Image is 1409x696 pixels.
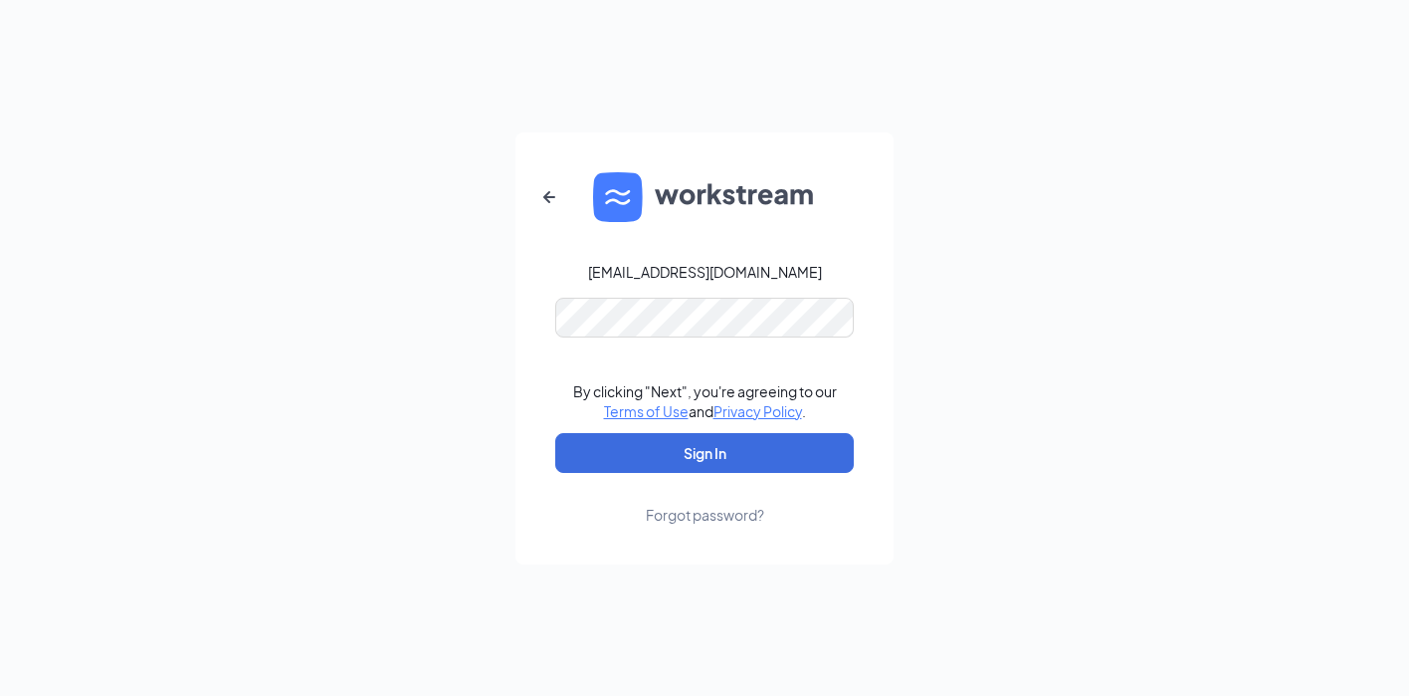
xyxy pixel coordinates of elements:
button: ArrowLeftNew [525,173,573,221]
a: Terms of Use [604,402,689,420]
a: Forgot password? [646,473,764,525]
div: Forgot password? [646,505,764,525]
svg: ArrowLeftNew [537,185,561,209]
img: WS logo and Workstream text [593,172,816,222]
div: By clicking "Next", you're agreeing to our and . [573,381,837,421]
a: Privacy Policy [713,402,802,420]
button: Sign In [555,433,854,473]
div: [EMAIL_ADDRESS][DOMAIN_NAME] [588,262,822,282]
